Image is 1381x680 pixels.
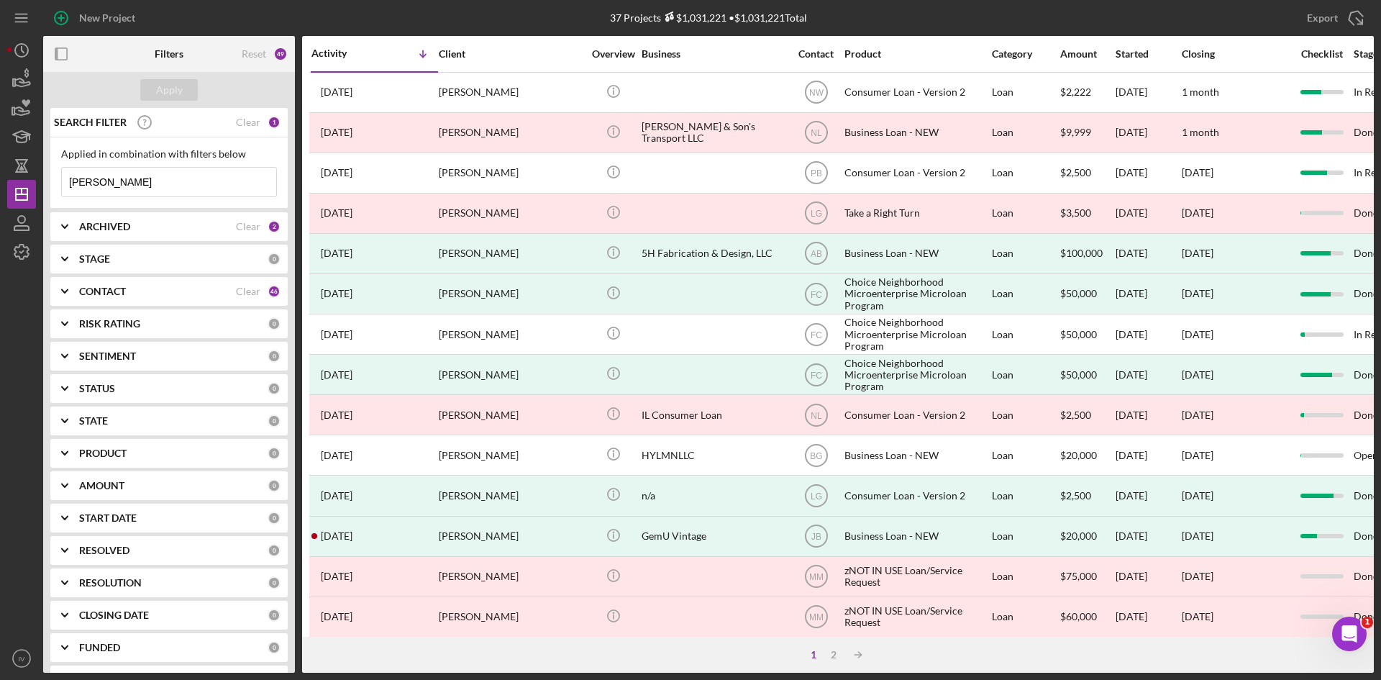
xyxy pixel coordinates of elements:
time: 2025-10-06 17:14 [321,127,352,138]
div: Consumer Loan - Version 2 [844,476,988,514]
text: NW [809,88,824,98]
div: Loan [992,114,1059,152]
div: Choice Neighborhood Microenterprise Microloan Program [844,355,988,394]
span: $20,000 [1060,449,1097,461]
text: LG [810,209,821,219]
b: SENTIMENT [79,350,136,362]
text: AB [810,249,821,259]
div: [PERSON_NAME] & Son's Transport LLC [642,114,785,152]
span: $50,000 [1060,328,1097,340]
b: STATE [79,415,108,427]
div: Category [992,48,1059,60]
b: PRODUCT [79,448,127,459]
div: Loan [992,315,1059,353]
span: 1 [1362,617,1373,628]
text: MM [809,572,824,582]
div: 0 [268,414,281,427]
div: $75,000 [1060,558,1114,596]
div: Loan [992,436,1059,474]
div: Reset [242,48,266,60]
b: CLOSING DATE [79,609,149,621]
div: Clear [236,286,260,297]
b: CONTACT [79,286,126,297]
text: BG [810,450,822,461]
time: 2024-09-20 16:58 [321,288,352,299]
div: [DATE] [1182,248,1213,259]
text: FC [811,370,822,380]
b: RISK RATING [79,318,140,330]
div: Business Loan - NEW [844,235,988,273]
div: Consumer Loan - Version 2 [844,396,988,434]
div: $50,000 [1060,355,1114,394]
div: $50,000 [1060,275,1114,313]
div: [PERSON_NAME] [439,558,583,596]
div: 0 [268,253,281,266]
time: 1 month [1182,126,1219,138]
time: [DATE] [1182,610,1213,622]
div: Loan [992,275,1059,313]
div: $100,000 [1060,235,1114,273]
div: Started [1116,48,1180,60]
div: 49 [273,47,288,61]
time: 1 month [1182,86,1219,98]
div: [DATE] [1116,194,1180,232]
div: [DATE] [1182,369,1213,381]
text: NL [811,128,822,138]
div: [PERSON_NAME] [439,476,583,514]
div: [DATE] [1182,288,1213,299]
b: RESOLUTION [79,577,142,589]
div: [PERSON_NAME] [439,396,583,434]
div: Business Loan - NEW [844,517,988,556]
div: [DATE] [1116,154,1180,192]
div: 0 [268,609,281,622]
div: [PERSON_NAME] [439,315,583,353]
div: Loan [992,154,1059,192]
time: 2025-02-12 19:06 [321,167,352,178]
div: [PERSON_NAME] [439,73,583,112]
div: Business Loan - NEW [844,114,988,152]
div: GemU Vintage [642,517,785,556]
text: MM [809,612,824,622]
div: 2 [268,220,281,233]
div: [PERSON_NAME] [439,355,583,394]
div: 37 Projects • $1,031,221 Total [610,12,807,24]
div: Loan [992,558,1059,596]
text: FC [811,330,822,340]
time: [DATE] [1182,449,1213,461]
div: $20,000 [1060,517,1114,556]
b: START DATE [79,512,137,524]
div: $60,000 [1060,598,1114,636]
time: 2024-02-06 20:55 [321,530,352,542]
div: $1,031,221 [661,12,726,24]
div: n/a [642,476,785,514]
div: Checklist [1291,48,1352,60]
div: Activity [311,47,375,59]
time: [DATE] [1182,409,1213,421]
div: Closing [1182,48,1290,60]
div: Clear [236,117,260,128]
div: 46 [268,285,281,298]
div: 0 [268,512,281,525]
div: Loan [992,396,1059,434]
div: [PERSON_NAME] [439,436,583,474]
div: Loan [992,73,1059,112]
div: [DATE] [1116,114,1180,152]
div: Business Loan - NEW [844,436,988,474]
div: 0 [268,350,281,363]
div: Choice Neighborhood Microenterprise Microloan Program [844,275,988,313]
text: FC [811,289,822,299]
button: Apply [140,79,198,101]
div: 1 [803,649,824,661]
div: Loan [992,517,1059,556]
b: SEARCH FILTER [54,117,127,128]
div: 0 [268,576,281,589]
time: [DATE] [1182,570,1213,582]
div: Product [844,48,988,60]
div: New Project [79,4,135,32]
button: New Project [43,4,150,32]
time: 2024-09-11 21:28 [321,369,352,381]
div: 0 [268,447,281,460]
div: $2,500 [1060,476,1114,514]
time: 2024-06-03 21:11 [321,490,352,502]
time: 2023-10-12 15:46 [321,611,352,622]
